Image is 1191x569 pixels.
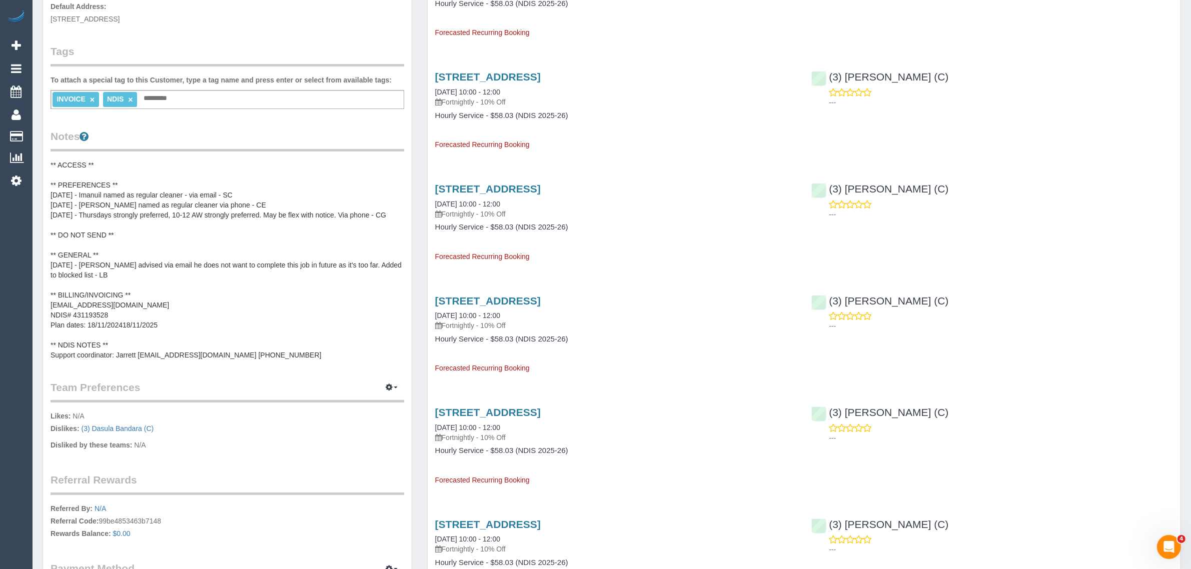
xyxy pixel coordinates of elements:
legend: Referral Rewards [51,472,404,495]
a: (3) [PERSON_NAME] (C) [811,183,948,194]
a: (3) Dasula Bandara (C) [81,424,154,432]
legend: Tags [51,44,404,66]
span: Forecasted Recurring Booking [435,252,530,260]
a: $0.00 [113,529,131,537]
a: [DATE] 10:00 - 12:00 [435,88,500,96]
span: Forecasted Recurring Booking [435,476,530,484]
label: Disliked by these teams: [51,440,132,450]
h4: Hourly Service - $58.03 (NDIS 2025-26) [435,335,797,343]
a: (3) [PERSON_NAME] (C) [811,71,948,82]
iframe: Intercom live chat [1157,535,1181,559]
p: --- [829,544,1173,554]
legend: Team Preferences [51,380,404,402]
p: --- [829,97,1173,107]
p: --- [829,209,1173,219]
label: Default Address: [51,1,107,11]
span: 4 [1177,535,1185,543]
p: Fortnightly - 10% Off [435,97,797,107]
span: N/A [73,412,84,420]
a: [STREET_ADDRESS] [435,406,541,418]
a: (3) [PERSON_NAME] (C) [811,406,948,418]
p: Fortnightly - 10% Off [435,209,797,219]
a: [STREET_ADDRESS] [435,295,541,306]
p: --- [829,321,1173,331]
img: Automaid Logo [6,10,26,24]
a: × [90,95,95,104]
span: [STREET_ADDRESS] [51,15,120,23]
a: [STREET_ADDRESS] [435,183,541,194]
a: [DATE] 10:00 - 12:00 [435,311,500,319]
pre: ** ACCESS ** ** PREFERENCES ** [DATE] - Imanuil named as regular cleaner - via email - SC [DATE] ... [51,160,404,360]
a: [DATE] 10:00 - 12:00 [435,200,500,208]
a: [STREET_ADDRESS] [435,518,541,530]
p: --- [829,433,1173,443]
span: N/A [134,441,146,449]
span: Forecasted Recurring Booking [435,28,530,36]
legend: Notes [51,129,404,151]
a: (3) [PERSON_NAME] (C) [811,518,948,530]
label: Referral Code: [51,516,99,526]
label: Dislikes: [51,423,80,433]
label: Referred By: [51,503,93,513]
label: Rewards Balance: [51,528,111,538]
h4: Hourly Service - $58.03 (NDIS 2025-26) [435,111,797,120]
h4: Hourly Service - $58.03 (NDIS 2025-26) [435,446,797,455]
a: [DATE] 10:00 - 12:00 [435,423,500,431]
p: Fortnightly - 10% Off [435,544,797,554]
p: 99be4853463b7148 [51,503,404,541]
span: INVOICE [57,95,86,103]
label: To attach a special tag to this Customer, type a tag name and press enter or select from availabl... [51,75,392,85]
span: NDIS [107,95,124,103]
p: Fortnightly - 10% Off [435,320,797,330]
h4: Hourly Service - $58.03 (NDIS 2025-26) [435,558,797,567]
a: × [128,95,133,104]
label: Likes: [51,411,71,421]
h4: Hourly Service - $58.03 (NDIS 2025-26) [435,223,797,231]
p: Fortnightly - 10% Off [435,432,797,442]
span: Forecasted Recurring Booking [435,140,530,148]
a: N/A [95,504,106,512]
a: [STREET_ADDRESS] [435,71,541,82]
a: (3) [PERSON_NAME] (C) [811,295,948,306]
span: Forecasted Recurring Booking [435,364,530,372]
a: [DATE] 10:00 - 12:00 [435,535,500,543]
